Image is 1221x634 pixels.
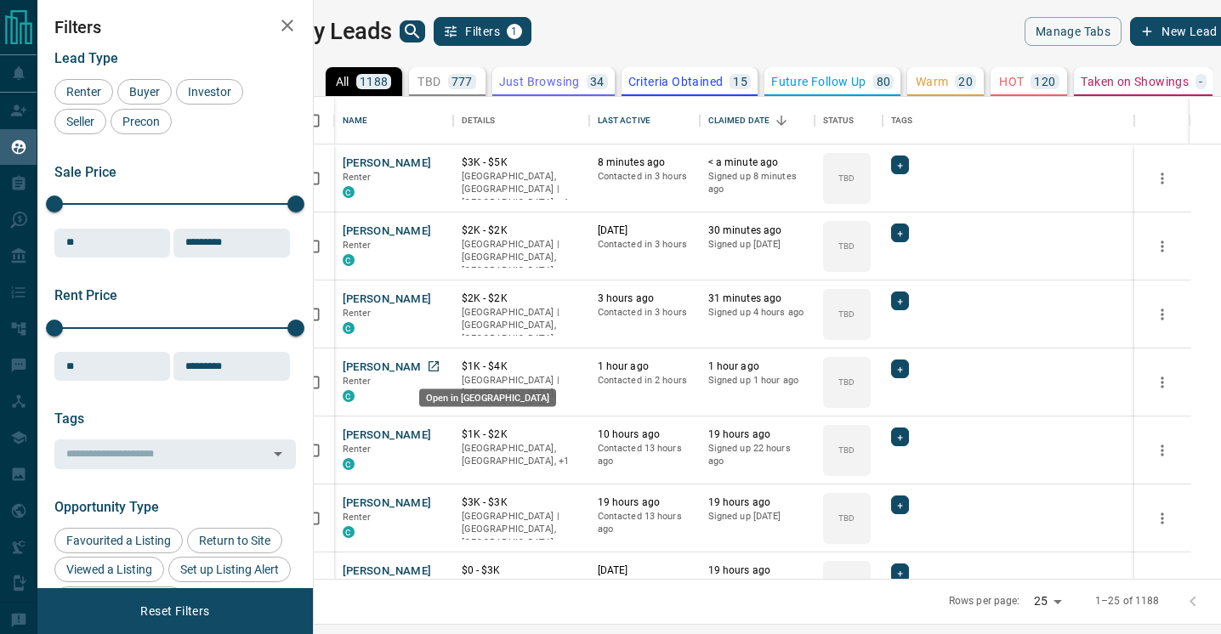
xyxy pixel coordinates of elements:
[1095,594,1160,609] p: 1–25 of 1188
[54,410,84,427] span: Tags
[708,97,770,144] div: Claimed Date
[1150,574,1175,599] button: more
[598,292,691,306] p: 3 hours ago
[838,308,855,320] p: TBD
[949,594,1020,609] p: Rows per page:
[508,25,520,37] span: 1
[462,306,581,346] p: [GEOGRAPHIC_DATA] | [GEOGRAPHIC_DATA], [GEOGRAPHIC_DATA]
[897,564,903,581] span: +
[1025,17,1122,46] button: Manage Tabs
[598,510,691,536] p: Contacted 13 hours ago
[883,97,1134,144] div: Tags
[400,20,425,42] button: search button
[334,97,453,144] div: Name
[598,224,691,238] p: [DATE]
[891,156,909,174] div: +
[168,557,291,582] div: Set up Listing Alert
[54,499,159,515] span: Opportunity Type
[462,495,581,510] p: $3K - $3K
[891,97,913,144] div: Tags
[462,510,581,550] p: [GEOGRAPHIC_DATA] | [GEOGRAPHIC_DATA], [GEOGRAPHIC_DATA]
[453,97,589,144] div: Details
[838,444,855,456] p: TBD
[116,115,166,128] span: Precon
[708,156,806,170] p: < a minute ago
[343,512,372,523] span: Renter
[708,306,806,320] p: Signed up 4 hours ago
[897,224,903,241] span: +
[897,156,903,173] span: +
[54,17,296,37] h2: Filters
[462,224,581,238] p: $2K - $2K
[117,79,172,105] div: Buyer
[598,97,650,144] div: Last Active
[54,109,106,134] div: Seller
[1150,302,1175,327] button: more
[598,442,691,468] p: Contacted 13 hours ago
[343,322,355,334] div: condos.ca
[815,97,883,144] div: Status
[182,85,237,99] span: Investor
[598,170,691,184] p: Contacted in 3 hours
[708,495,806,510] p: 19 hours ago
[54,50,118,66] span: Lead Type
[589,97,700,144] div: Last Active
[343,240,372,251] span: Renter
[54,557,164,582] div: Viewed a Listing
[129,597,220,626] button: Reset Filters
[462,374,581,414] p: [GEOGRAPHIC_DATA] | [GEOGRAPHIC_DATA], [GEOGRAPHIC_DATA]
[598,563,691,578] p: [DATE]
[708,170,806,196] p: Signed up 8 minutes ago
[958,76,973,88] p: 20
[343,292,432,308] button: [PERSON_NAME]
[123,85,166,99] span: Buyer
[462,427,581,442] p: $1K - $2K
[897,360,903,377] span: +
[628,76,724,88] p: Criteria Obtained
[343,97,368,144] div: Name
[343,390,355,402] div: condos.ca
[598,156,691,170] p: 8 minutes ago
[771,76,866,88] p: Future Follow Up
[897,428,903,445] span: +
[838,512,855,524] p: TBD
[294,18,392,45] h1: My Leads
[462,442,581,468] p: Toronto
[708,238,806,252] p: Signed up [DATE]
[423,355,445,377] a: Open in New Tab
[1034,76,1055,88] p: 120
[174,563,285,576] span: Set up Listing Alert
[999,76,1024,88] p: HOT
[343,458,355,470] div: condos.ca
[897,496,903,513] span: +
[598,495,691,510] p: 19 hours ago
[897,292,903,309] span: +
[343,427,432,444] button: [PERSON_NAME]
[770,109,793,133] button: Sort
[266,442,290,466] button: Open
[462,359,581,374] p: $1K - $4K
[343,224,432,240] button: [PERSON_NAME]
[343,156,432,172] button: [PERSON_NAME]
[451,76,473,88] p: 777
[343,254,355,266] div: condos.ca
[708,374,806,388] p: Signed up 1 hour ago
[343,359,432,376] button: [PERSON_NAME]
[499,76,580,88] p: Just Browsing
[462,238,581,278] p: [GEOGRAPHIC_DATA] | [GEOGRAPHIC_DATA], [GEOGRAPHIC_DATA]
[598,238,691,252] p: Contacted in 3 hours
[193,534,276,547] span: Return to Site
[700,97,815,144] div: Claimed Date
[838,240,855,252] p: TBD
[1027,589,1068,614] div: 25
[1150,370,1175,395] button: more
[343,308,372,319] span: Renter
[360,76,389,88] p: 1188
[111,109,172,134] div: Precon
[708,578,806,592] p: Signed up [DATE]
[708,442,806,468] p: Signed up 22 hours ago
[176,79,243,105] div: Investor
[1150,438,1175,463] button: more
[54,528,183,553] div: Favourited a Listing
[891,563,909,582] div: +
